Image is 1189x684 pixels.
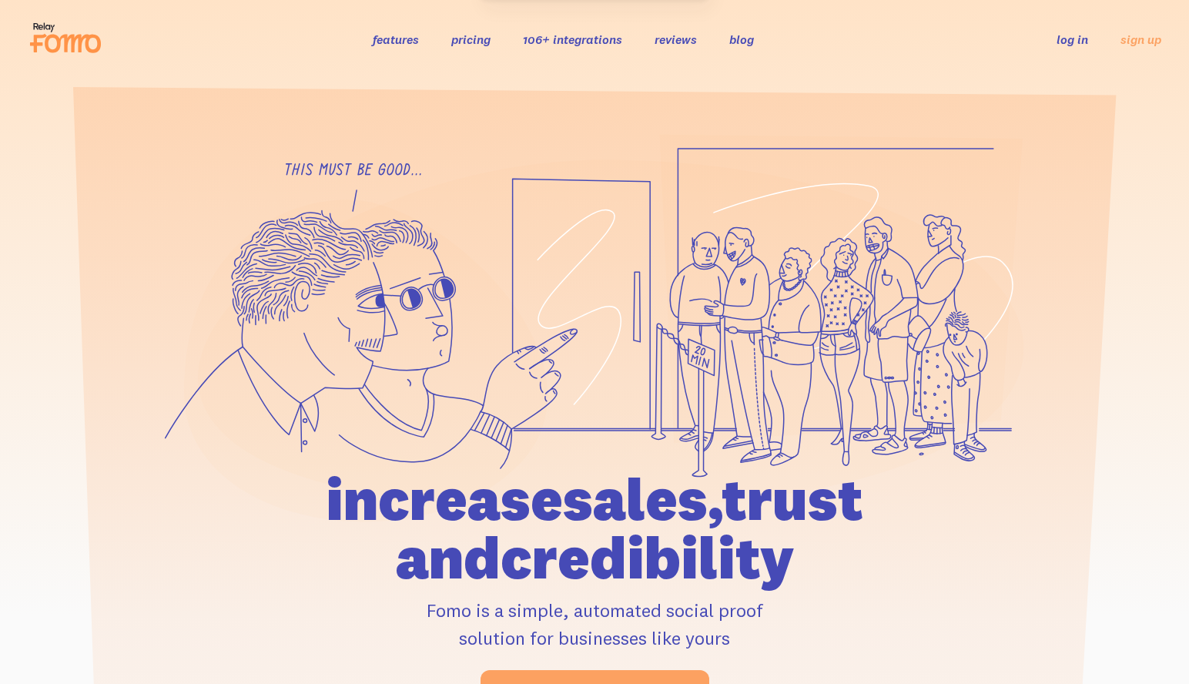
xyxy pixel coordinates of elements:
a: log in [1057,32,1088,47]
a: 106+ integrations [523,32,622,47]
a: features [373,32,419,47]
a: sign up [1120,32,1161,48]
h1: increase sales, trust and credibility [238,470,951,587]
a: pricing [451,32,491,47]
a: reviews [655,32,697,47]
p: Fomo is a simple, automated social proof solution for businesses like yours [238,596,951,652]
a: blog [729,32,754,47]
